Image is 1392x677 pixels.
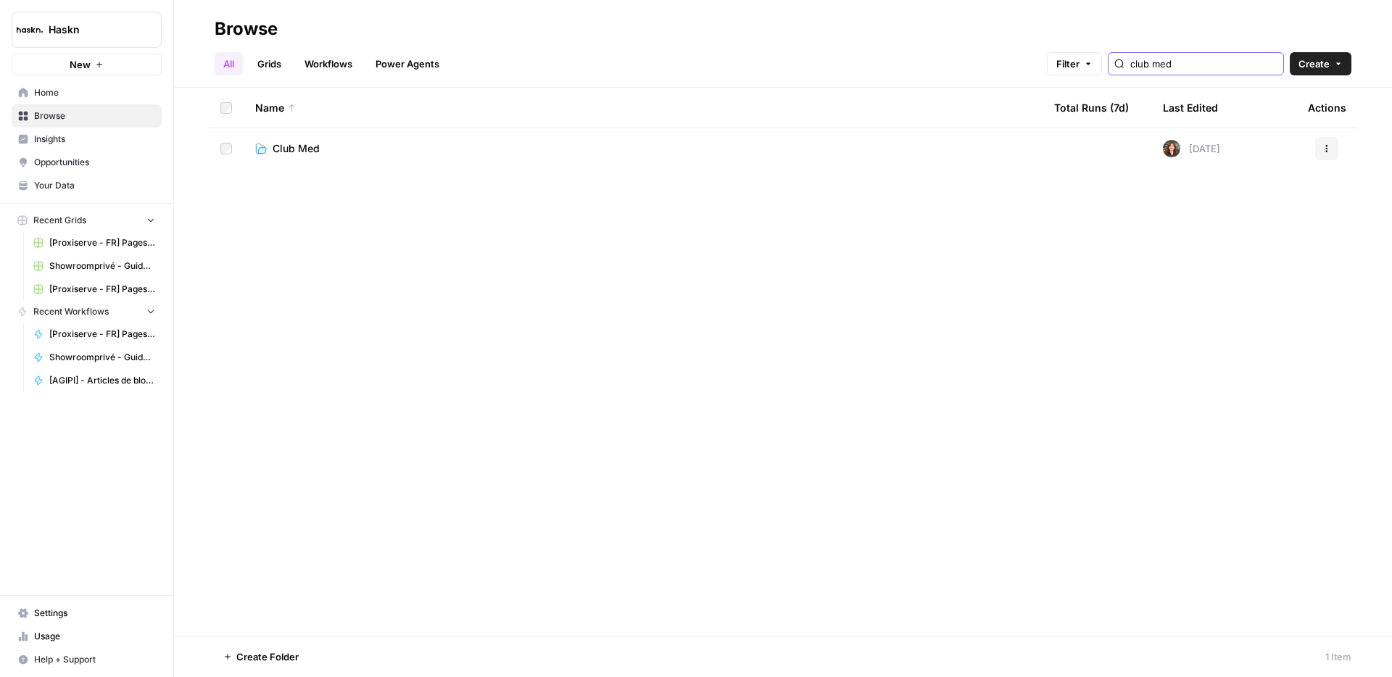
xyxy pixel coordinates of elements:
[33,214,86,227] span: Recent Grids
[1054,88,1129,128] div: Total Runs (7d)
[12,151,162,174] a: Opportunities
[12,625,162,648] a: Usage
[296,52,361,75] a: Workflows
[1047,52,1102,75] button: Filter
[27,323,162,346] a: [Proxiserve - FR] Pages catégories - 800 mots sans FAQ
[34,630,155,643] span: Usage
[17,17,43,43] img: Haskn Logo
[34,109,155,122] span: Browse
[34,156,155,169] span: Opportunities
[1130,57,1277,71] input: Search
[255,141,1031,156] a: Club Med
[12,602,162,625] a: Settings
[1298,57,1330,71] span: Create
[49,328,155,341] span: [Proxiserve - FR] Pages catégories - 800 mots sans FAQ
[49,283,155,296] span: [Proxiserve - FR] Pages catégories - 800 mots sans FAQ Grid
[236,649,299,664] span: Create Folder
[34,86,155,99] span: Home
[12,12,162,48] button: Workspace: Haskn
[12,104,162,128] a: Browse
[27,231,162,254] a: [Proxiserve - FR] Pages catégories - 1000 mots + FAQ Grid
[12,209,162,231] button: Recent Grids
[1163,140,1180,157] img: wbc4lf7e8no3nva14b2bd9f41fnh
[255,88,1031,128] div: Name
[49,236,155,249] span: [Proxiserve - FR] Pages catégories - 1000 mots + FAQ Grid
[12,54,162,75] button: New
[34,179,155,192] span: Your Data
[1325,649,1351,664] div: 1 Item
[49,259,155,273] span: Showroomprivé - Guide d'achat de 800 mots Grid
[12,128,162,151] a: Insights
[249,52,290,75] a: Grids
[1163,140,1220,157] div: [DATE]
[215,17,278,41] div: Browse
[27,254,162,278] a: Showroomprivé - Guide d'achat de 800 mots Grid
[27,278,162,301] a: [Proxiserve - FR] Pages catégories - 800 mots sans FAQ Grid
[33,305,109,318] span: Recent Workflows
[49,374,155,387] span: [AGIPI] - Articles de blog - Optimisations
[34,133,155,146] span: Insights
[1308,88,1346,128] div: Actions
[273,141,320,156] span: Club Med
[49,351,155,364] span: Showroomprivé - Guide d'achat de 800 mots
[27,346,162,369] a: Showroomprivé - Guide d'achat de 800 mots
[12,174,162,197] a: Your Data
[215,52,243,75] a: All
[34,653,155,666] span: Help + Support
[215,645,307,668] button: Create Folder
[12,81,162,104] a: Home
[70,57,91,72] span: New
[1056,57,1080,71] span: Filter
[34,607,155,620] span: Settings
[12,648,162,671] button: Help + Support
[49,22,136,37] span: Haskn
[1163,88,1218,128] div: Last Edited
[12,301,162,323] button: Recent Workflows
[27,369,162,392] a: [AGIPI] - Articles de blog - Optimisations
[367,52,448,75] a: Power Agents
[1290,52,1351,75] button: Create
